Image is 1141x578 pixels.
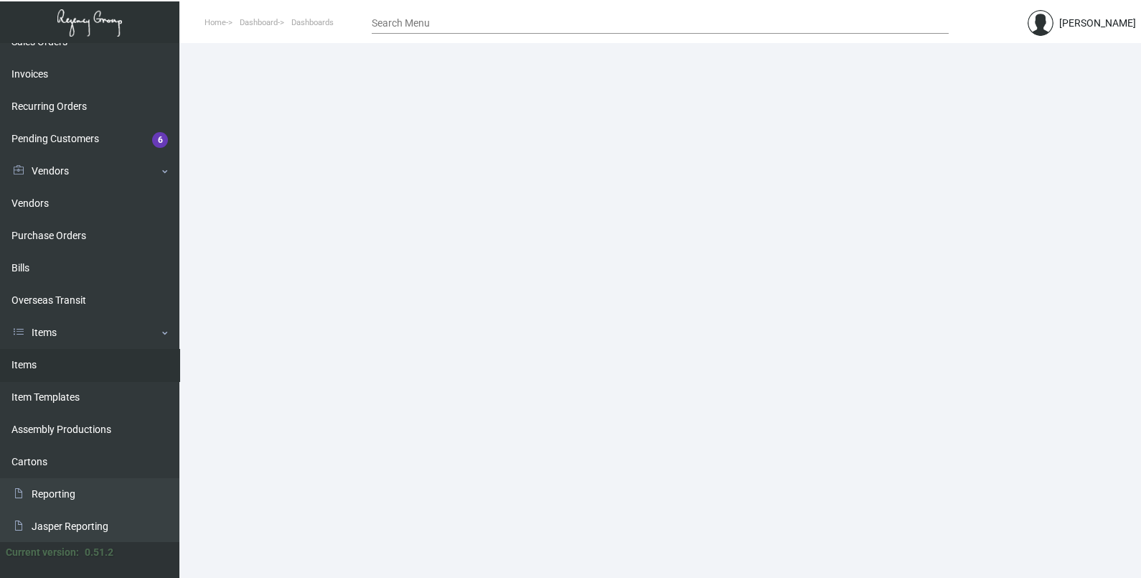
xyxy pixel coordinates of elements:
div: 0.51.2 [85,545,113,560]
div: Current version: [6,545,79,560]
span: Home [205,18,226,27]
span: Dashboards [291,18,334,27]
span: Dashboard [240,18,278,27]
div: [PERSON_NAME] [1059,16,1136,31]
img: admin@bootstrapmaster.com [1028,10,1053,36]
